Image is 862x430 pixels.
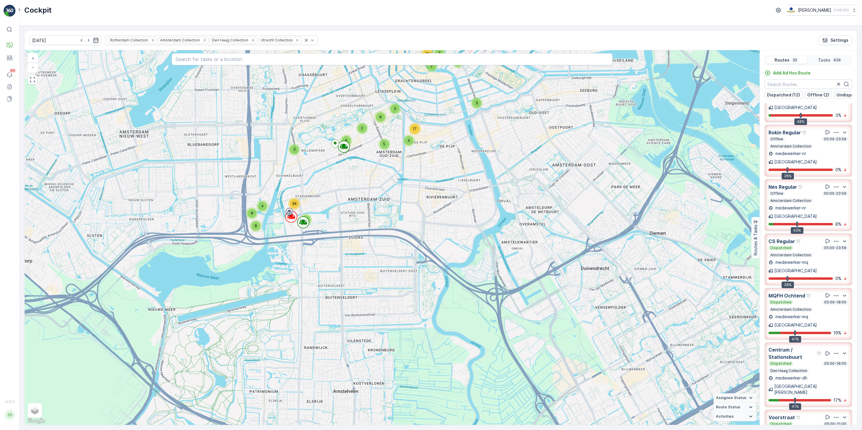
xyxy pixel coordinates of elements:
div: 43% [791,227,803,234]
div: 3 [433,47,445,59]
p: 8 % [835,221,842,227]
p: 99 [10,68,15,73]
div: Remove Amsterdam Collection [201,38,208,43]
a: Layers [28,404,41,417]
span: 6 [345,138,347,143]
div: 2 [452,56,464,68]
p: Centrum / Stationsbuurt [769,346,816,361]
p: 17 % [833,397,842,403]
div: Remove Rotterdam Collection [150,38,156,43]
p: 32 [792,58,798,63]
span: 4 [408,138,410,143]
div: 8 [246,207,258,219]
div: 8 [250,220,262,232]
p: Den Haag Collection [770,368,808,373]
p: medewerker-mq [774,259,808,265]
p: Voorstraat [769,414,795,421]
a: Open this area in Google Maps (opens a new window) [26,417,46,425]
span: 3 [293,147,295,152]
div: 4 [300,214,312,226]
img: basis-logo_rgb2x.png [787,7,796,14]
div: 4 [256,200,268,212]
div: 4 [403,135,415,147]
button: Settings [818,35,852,45]
input: dd/mm/yyyy [29,35,101,45]
div: 3 [288,144,300,156]
p: Routes [775,57,790,63]
p: 05:00-18:00 [824,361,847,366]
div: 3 [471,97,483,109]
div: 17 [409,123,421,135]
p: Dispatched (12) [767,92,800,98]
p: Cockpit [24,5,52,15]
p: [GEOGRAPHIC_DATA][PERSON_NAME] [774,383,848,395]
p: Offline [770,191,784,196]
div: Den Haag Collection [210,37,249,43]
summary: Route Status [714,403,757,412]
p: MQFH Ochtend [769,292,805,299]
button: SS [4,405,16,425]
p: 429 [833,58,841,63]
input: Search for tasks or a location [172,53,613,65]
p: Tasks [818,57,830,63]
span: − [32,65,35,70]
p: 05:00-23:59 [823,137,847,142]
span: 3 [438,50,441,55]
div: Remove Den Haag Collection [250,38,256,43]
span: 8 [251,211,253,215]
div: 8 [374,111,387,123]
p: Dispatched [770,300,792,305]
p: [PERSON_NAME] [798,7,831,13]
p: 05:00-21:00 [824,422,847,426]
p: 05:00-18:00 [824,300,847,305]
p: [GEOGRAPHIC_DATA] [774,268,817,274]
p: Dispatched [770,361,792,366]
span: 4 [261,204,264,208]
p: Amsterdam Collection [770,144,812,149]
p: Offline [770,137,784,142]
div: 41% [789,403,801,410]
span: 5 [383,142,385,146]
a: Zoom In [28,54,37,63]
a: 99 [4,69,16,81]
div: 28% [782,282,794,288]
p: Add Ad Hoc Route [773,70,811,76]
div: Help Tooltip Icon [796,239,801,244]
div: Rotterdam Collection [109,37,149,43]
p: Settings [830,37,848,43]
p: 0 % [835,276,842,282]
p: Amsterdam Collection [770,307,812,312]
span: 2 [430,64,433,68]
p: medewerker-dh [774,375,807,381]
p: Offline (2) [807,92,829,98]
span: v 1.51.1 [4,400,16,404]
p: Rokin Regular [769,129,801,136]
button: [PERSON_NAME](+02:00) [787,5,857,16]
span: 38 [292,201,297,206]
p: 3 % [835,112,842,118]
summary: Activities [714,412,757,421]
p: [GEOGRAPHIC_DATA] [774,213,817,219]
p: [GEOGRAPHIC_DATA] [774,105,817,111]
span: Route Status [716,405,740,410]
span: + [32,56,34,61]
div: 6 [340,135,352,147]
div: 38 [288,198,300,210]
div: 48% [794,118,807,125]
p: Dispatched [770,422,792,426]
div: Help Tooltip Icon [806,293,811,298]
p: Dispatched [770,245,792,250]
p: Amsterdam Collection [770,198,812,203]
div: 5 [378,138,390,150]
p: ( +02:00 ) [834,8,849,13]
p: 19 % [833,330,842,336]
span: Activities [716,414,734,419]
p: 0 % [835,167,842,173]
img: logo [4,5,16,17]
p: medewerker-mq [774,314,808,320]
p: CS Regular [769,238,795,245]
span: 17 [413,127,417,131]
button: Offline (2) [805,91,832,99]
p: Amsterdam Collection [770,253,812,258]
button: Dispatched (12) [765,91,802,99]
